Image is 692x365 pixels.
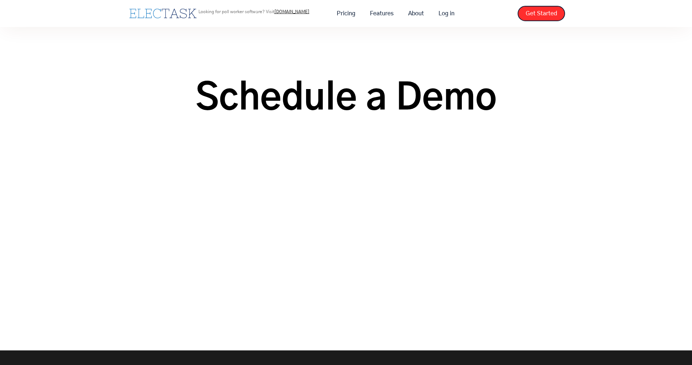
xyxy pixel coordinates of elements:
[363,6,401,21] a: Features
[518,6,565,21] a: Get Started
[431,6,462,21] a: Log in
[198,9,309,14] p: Looking for poll worker software? Visit
[127,7,198,20] a: home
[401,6,431,21] a: About
[274,9,309,14] a: [DOMAIN_NAME]
[329,6,363,21] a: Pricing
